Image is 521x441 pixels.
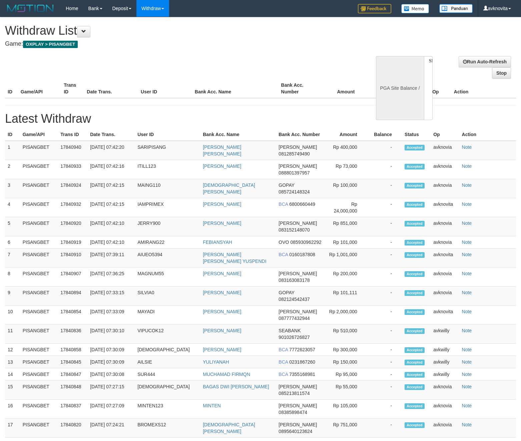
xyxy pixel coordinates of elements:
td: [DATE] 07:36:25 [87,268,135,287]
a: [PERSON_NAME] [203,163,241,169]
a: Note [462,403,472,408]
span: GOPAY [279,182,294,188]
td: Rp 105,000 [326,400,367,419]
th: Date Trans. [87,128,135,141]
a: Note [462,372,472,377]
th: Date Trans. [84,79,138,98]
span: BCA [279,347,288,352]
th: Bank Acc. Number [279,79,322,98]
td: - [367,400,402,419]
td: PISANGBET [20,179,58,198]
td: 4 [5,198,20,217]
img: panduan.png [439,4,473,13]
a: Run Auto-Refresh [459,56,511,67]
span: [PERSON_NAME] [279,309,317,314]
td: - [367,198,402,217]
a: [PERSON_NAME] [203,271,241,276]
td: - [367,306,402,325]
td: 17840910 [58,249,87,268]
td: - [367,179,402,198]
td: 17840924 [58,179,87,198]
td: 16 [5,400,20,419]
span: Accepted [405,403,425,409]
span: [PERSON_NAME] [279,144,317,150]
td: [DATE] 07:33:15 [87,287,135,306]
span: BCA [279,201,288,207]
th: Game/API [18,79,61,98]
span: BCA [279,359,288,365]
span: [PERSON_NAME] [279,271,317,276]
span: Accepted [405,252,425,258]
td: 17840894 [58,287,87,306]
td: 13 [5,356,20,368]
a: [PERSON_NAME] [203,220,241,226]
span: 081285749490 [279,151,310,156]
td: Rp 95,000 [326,368,367,381]
td: VIPUCOK12 [135,325,200,344]
td: [DATE] 07:27:15 [87,381,135,400]
td: - [367,381,402,400]
span: BCA [279,372,288,377]
img: Button%20Memo.svg [401,4,429,13]
td: Rp 100,000 [326,179,367,198]
td: 17840919 [58,236,87,249]
a: Note [462,271,472,276]
span: OVO [279,240,289,245]
td: Rp 101,000 [326,236,367,249]
a: Note [462,201,472,207]
span: Accepted [405,384,425,390]
span: 085213811574 [279,391,310,396]
a: Stop [492,67,511,79]
a: Note [462,384,472,389]
td: Rp 150,000 [326,356,367,368]
td: 5 [5,217,20,236]
td: 2 [5,160,20,179]
td: PISANGBET [20,249,58,268]
td: - [367,141,402,160]
th: Bank Acc. Name [200,128,276,141]
td: avkwilly [431,368,459,381]
td: [DATE] 07:39:11 [87,249,135,268]
a: [DEMOGRAPHIC_DATA][PERSON_NAME] [203,182,255,194]
span: 7355168981 [289,372,315,377]
th: ID [5,79,18,98]
th: Bank Acc. Name [192,79,279,98]
td: - [367,268,402,287]
span: Accepted [405,202,425,207]
td: PISANGBET [20,306,58,325]
td: MINTEN123 [135,400,200,419]
td: [DATE] 07:27:09 [87,400,135,419]
td: 17840837 [58,400,87,419]
a: Note [462,240,472,245]
td: [DATE] 07:30:08 [87,368,135,381]
td: [DATE] 07:30:10 [87,325,135,344]
td: - [367,236,402,249]
td: PISANGBET [20,268,58,287]
a: Note [462,309,472,314]
td: PISANGBET [20,419,58,438]
span: SEABANK [279,328,301,333]
img: MOTION_logo.png [5,3,56,13]
a: [PERSON_NAME] [203,347,241,352]
span: [PERSON_NAME] [279,384,317,389]
td: avkwilly [431,344,459,356]
a: Note [462,359,472,365]
td: SILVIA0 [135,287,200,306]
span: 083152148070 [279,227,310,233]
td: Rp 300,000 [326,344,367,356]
span: 085930962292 [290,240,321,245]
td: MAGNUM55 [135,268,200,287]
td: PISANGBET [20,217,58,236]
td: avknovita [431,249,459,268]
th: Amount [322,79,365,98]
a: Note [462,290,472,295]
span: 6800660449 [289,201,315,207]
td: 17840907 [58,268,87,287]
th: Op [430,79,451,98]
h4: Game: [5,41,341,47]
td: Rp 751,000 [326,419,367,438]
td: Rp 400,000 [326,141,367,160]
td: 17 [5,419,20,438]
span: Accepted [405,183,425,188]
td: [DATE] 07:30:09 [87,344,135,356]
